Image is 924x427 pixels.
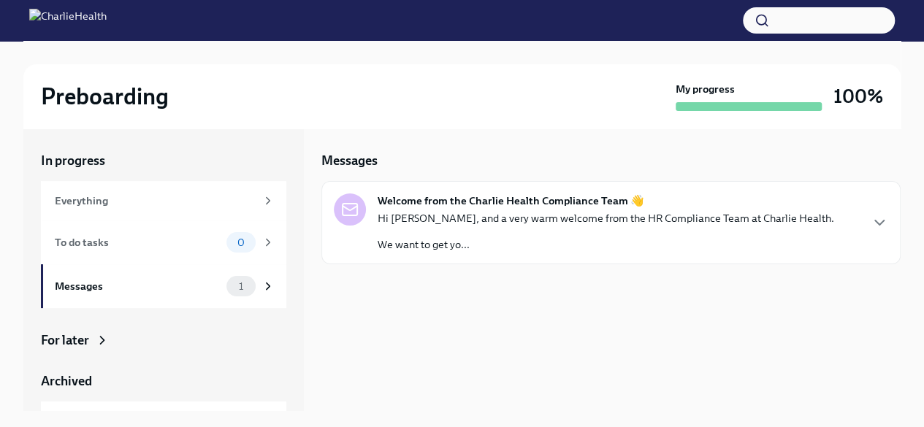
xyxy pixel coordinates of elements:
a: Everything [41,181,286,220]
span: 0 [229,237,253,248]
a: In progress [41,152,286,169]
a: To do tasks0 [41,220,286,264]
a: Messages1 [41,264,286,308]
h5: Messages [321,152,378,169]
a: Archived [41,372,286,390]
strong: My progress [676,82,735,96]
span: 1 [230,281,252,292]
p: We want to get yo... [378,237,834,252]
div: To do tasks [55,234,221,250]
h2: Preboarding [41,82,169,111]
div: Everything [55,193,256,209]
h3: 100% [833,83,883,109]
a: For later [41,331,286,349]
div: For later [41,331,89,349]
img: CharlieHealth [29,9,107,32]
strong: Welcome from the Charlie Health Compliance Team 👋 [378,193,644,208]
p: Hi [PERSON_NAME], and a very warm welcome from the HR Compliance Team at Charlie Health. [378,211,834,226]
div: Messages [55,278,221,294]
